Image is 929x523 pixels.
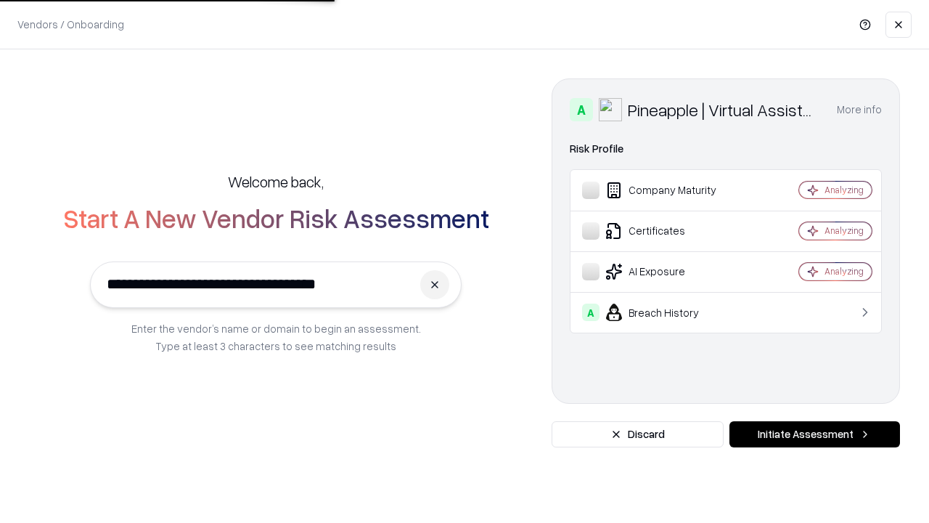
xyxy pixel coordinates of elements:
[628,98,819,121] div: Pineapple | Virtual Assistant Agency
[824,265,864,277] div: Analyzing
[63,203,489,232] h2: Start A New Vendor Risk Assessment
[599,98,622,121] img: Pineapple | Virtual Assistant Agency
[131,320,421,354] p: Enter the vendor’s name or domain to begin an assessment. Type at least 3 characters to see match...
[582,263,756,280] div: AI Exposure
[228,171,324,192] h5: Welcome back,
[570,140,882,158] div: Risk Profile
[824,224,864,237] div: Analyzing
[582,304,756,321] div: Breach History
[570,98,593,121] div: A
[729,421,900,447] button: Initiate Assessment
[582,182,756,199] div: Company Maturity
[582,222,756,240] div: Certificates
[17,17,124,32] p: Vendors / Onboarding
[824,184,864,196] div: Analyzing
[837,97,882,123] button: More info
[552,421,724,447] button: Discard
[582,304,599,321] div: A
